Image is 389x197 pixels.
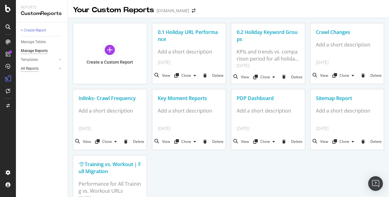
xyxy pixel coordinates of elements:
div: View [231,133,251,150]
div: Performance for All Training vs. Workout URLs [79,180,141,195]
div: Add a short description [237,107,299,114]
div: Manage Tables [21,39,46,45]
div: Delete [280,70,305,84]
div: Clone [174,73,199,78]
div: arrow-right-arrow-left [192,9,195,13]
div: Reports [21,5,63,10]
div: Delete [280,133,305,150]
div: Add a short description [316,107,379,114]
div: Clone [332,73,357,78]
div: Key Moment Reports [158,95,220,102]
div: Delete [122,133,146,150]
div: View [73,133,93,150]
a: Manage Tables [21,39,63,45]
div: [DATE] [79,125,141,132]
div: Add a short description [158,48,220,55]
div: Open Intercom Messenger [368,176,383,191]
div: [DOMAIN_NAME] [157,8,189,14]
div: Clone [95,139,120,144]
div: 👕Training vs. Workout | Full Migration [79,161,141,175]
div: Add a short description [79,107,141,114]
div: [DATE] [158,59,220,65]
div: View [231,70,251,84]
div: View [310,133,330,150]
a: All Reports [21,65,57,72]
div: KPIs and trends vs. comparison period for all holida [237,48,299,62]
div: View [310,67,330,84]
div: + Create Report [21,27,46,34]
div: [DATE] [237,125,299,132]
div: Delete [359,67,384,84]
div: Delete [359,133,384,150]
div: Clone [332,139,357,144]
div: View [152,67,172,84]
div: Create a Custom Report [87,60,133,65]
div: CustomReports [21,10,63,17]
div: Clone [174,139,199,144]
div: Delete [201,67,226,84]
a: + Create Report [21,27,63,34]
span: ... [295,55,299,62]
div: Add a short description [158,107,220,114]
div: 0.2 Holiday Keyword Groups [237,29,299,43]
div: [DATE] [316,59,379,65]
div: [DATE] [237,62,299,69]
div: View [152,133,172,150]
div: Add a short description [316,41,379,48]
div: [DATE] [316,125,379,132]
div: Sitemap Report [316,95,379,102]
div: Inlinks- Crawl Frequency [79,95,141,102]
div: 0.1 Holiday URL Performance [158,29,220,43]
a: Templates [21,57,57,63]
div: Clone [253,74,278,80]
div: Delete [201,133,226,150]
a: Manage Reports [21,48,63,54]
div: Templates [21,57,38,63]
div: Your Custom Reports [73,5,154,15]
div: [DATE] [158,125,220,132]
div: PDP Dashboard [237,95,299,102]
div: Crawl Changes [316,29,379,36]
div: Clone [253,139,278,144]
div: Manage Reports [21,48,48,54]
div: All Reports [21,65,39,72]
